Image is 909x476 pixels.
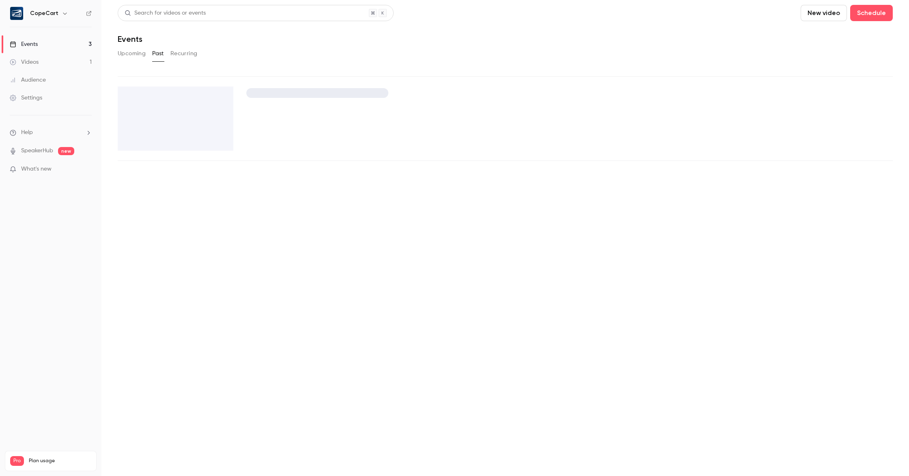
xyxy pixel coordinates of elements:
[21,165,52,173] span: What's new
[10,94,42,102] div: Settings
[125,9,206,17] div: Search for videos or events
[10,456,24,466] span: Pro
[10,76,46,84] div: Audience
[10,58,39,66] div: Videos
[10,40,38,48] div: Events
[10,7,23,20] img: CopeCart
[21,128,33,137] span: Help
[30,9,58,17] h6: CopeCart
[118,34,142,44] h1: Events
[21,147,53,155] a: SpeakerHub
[58,147,74,155] span: new
[170,47,198,60] button: Recurring
[850,5,893,21] button: Schedule
[10,128,92,137] li: help-dropdown-opener
[152,47,164,60] button: Past
[801,5,847,21] button: New video
[118,47,146,60] button: Upcoming
[29,458,91,464] span: Plan usage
